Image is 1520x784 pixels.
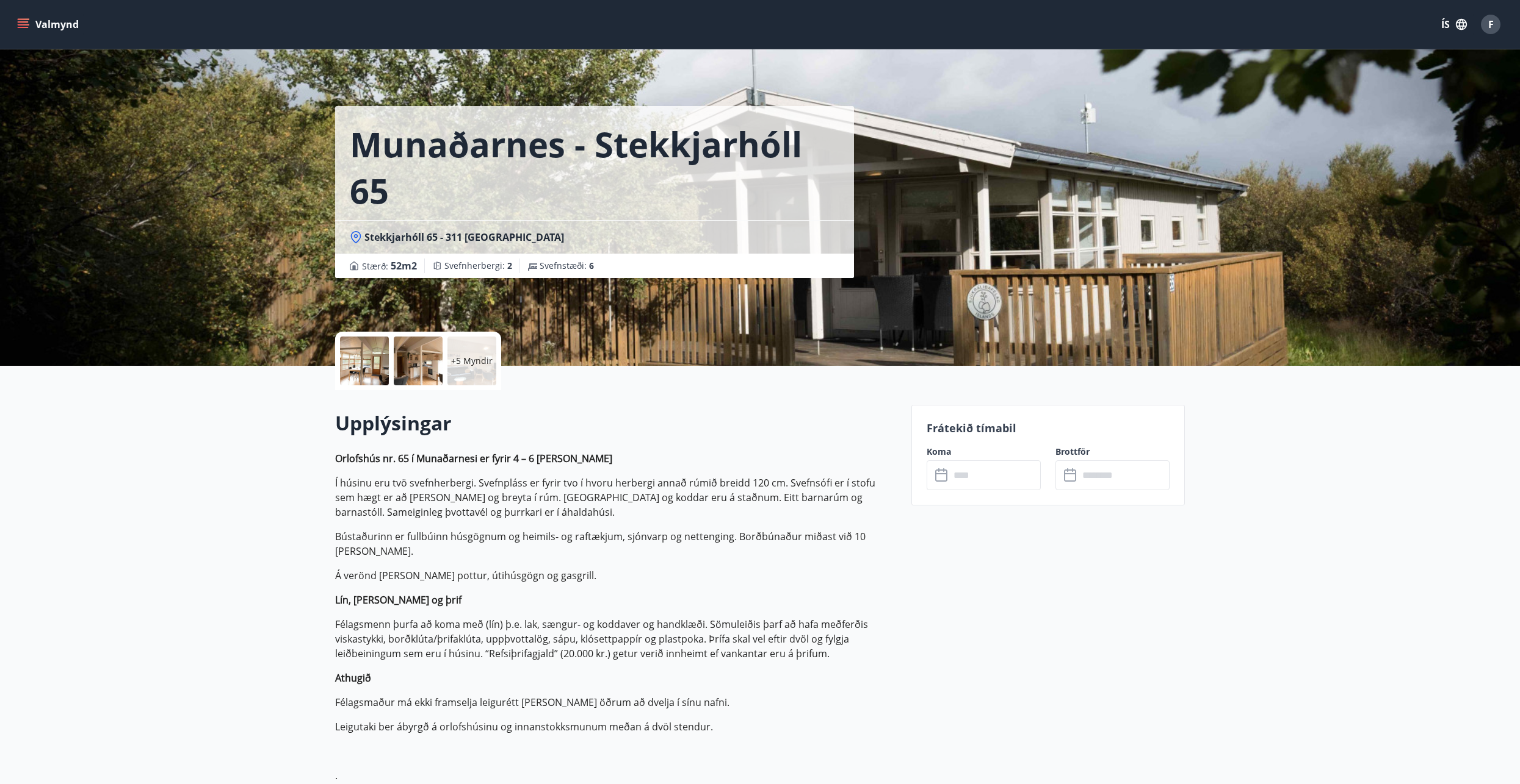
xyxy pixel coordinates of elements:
label: Koma [927,446,1041,458]
p: Félagsmaður má ekki framselja leigurétt [PERSON_NAME] öðrum að dvelja í sínu nafni. [335,695,897,710]
p: Í húsinu eru tvö svefnherbergi. Svefnpláss er fyrir tvo í hvoru herbergi annað rúmið breidd 120 c... [335,476,897,519]
p: Frátekið tímabil [927,420,1170,436]
span: Stærð : [362,258,417,273]
h1: Munaðarnes - Stekkjarhóll 65 [350,121,839,213]
strong: Orlofshús nr. 65 í Munaðarnesi er fyrir 4 – 6 [PERSON_NAME] [335,452,612,465]
span: Svefnstæði : [540,260,594,272]
span: 2 [507,260,512,271]
h2: Upplýsingar [335,410,897,437]
span: Svefnherbergi : [444,260,512,272]
button: menu [15,13,84,35]
p: Leigutaki ber ábyrgð á orlofshúsinu og innanstokksmunum meðan á dvöl stendur. [335,719,897,734]
p: Félagsmenn þurfa að koma með (lín) þ.e. lak, sængur- og koddaver og handklæði. Sömuleiðis þarf að... [335,617,897,661]
label: Brottför [1055,446,1170,458]
span: 52 m2 [391,259,417,273]
strong: Lín, [PERSON_NAME] og þrif [335,593,461,607]
p: +5 Myndir [451,355,493,367]
span: F [1488,18,1494,31]
button: ÍS [1435,13,1474,35]
p: Á verönd [PERSON_NAME] pottur, útihúsgögn og gasgrill. [335,568,897,583]
p: Bústaðurinn er fullbúinn húsgögnum og heimils- og raftækjum, sjónvarp og nettenging. Borðbúnaður ... [335,529,897,558]
p: . [335,768,897,783]
strong: Athugið [335,671,371,685]
span: 6 [589,260,594,271]
span: Stekkjarhóll 65 - 311 [GEOGRAPHIC_DATA] [364,230,564,244]
button: F [1476,10,1505,39]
